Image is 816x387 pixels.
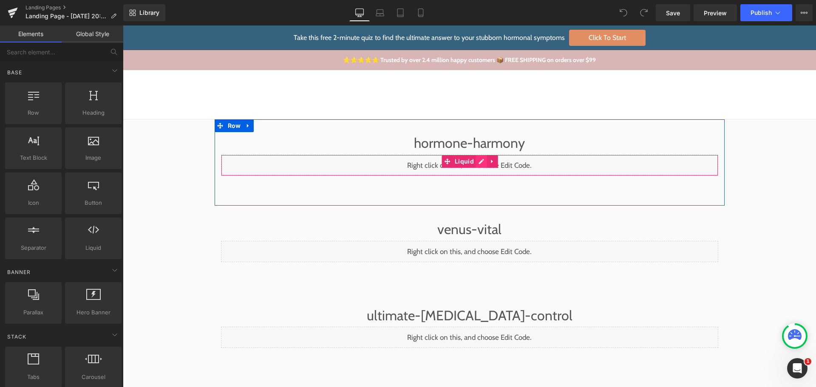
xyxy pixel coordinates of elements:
[98,279,595,302] h1: ultimate-[MEDICAL_DATA]-control
[8,198,59,207] span: Icon
[68,198,119,207] span: Button
[8,373,59,381] span: Tabs
[8,243,59,252] span: Separator
[8,308,59,317] span: Parallax
[740,4,792,21] button: Publish
[330,130,353,142] span: Liquid
[103,94,120,107] span: Row
[370,4,390,21] a: Laptop
[139,9,159,17] span: Library
[666,8,680,17] span: Save
[68,243,119,252] span: Liquid
[68,108,119,117] span: Heading
[411,4,431,21] a: Mobile
[8,108,59,117] span: Row
[68,373,119,381] span: Carousel
[68,308,119,317] span: Hero Banner
[68,153,119,162] span: Image
[25,4,123,11] a: Landing Pages
[349,4,370,21] a: Desktop
[805,358,811,365] span: 1
[615,4,632,21] button: Undo
[8,153,59,162] span: Text Block
[62,25,123,42] a: Global Style
[6,268,31,276] span: Banner
[364,130,375,142] a: Expand / Collapse
[120,94,131,107] a: Expand / Collapse
[390,4,411,21] a: Tablet
[220,31,473,38] a: ⭐⭐⭐⭐⭐ Trusted by over 2.4 million happy customers 📦 FREE SHIPPING on orders over $99
[6,68,23,76] span: Base
[98,193,595,215] h1: venus-vital
[796,4,813,21] button: More
[446,4,523,20] span: Click To Start
[98,107,595,129] h1: hormone-harmony
[6,333,27,341] span: Stack
[751,9,772,16] span: Publish
[694,4,737,21] a: Preview
[635,4,652,21] button: Redo
[704,8,727,17] span: Preview
[123,4,165,21] a: New Library
[25,13,107,20] span: Landing Page - [DATE] 20:57:48
[787,358,807,379] iframe: Intercom live chat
